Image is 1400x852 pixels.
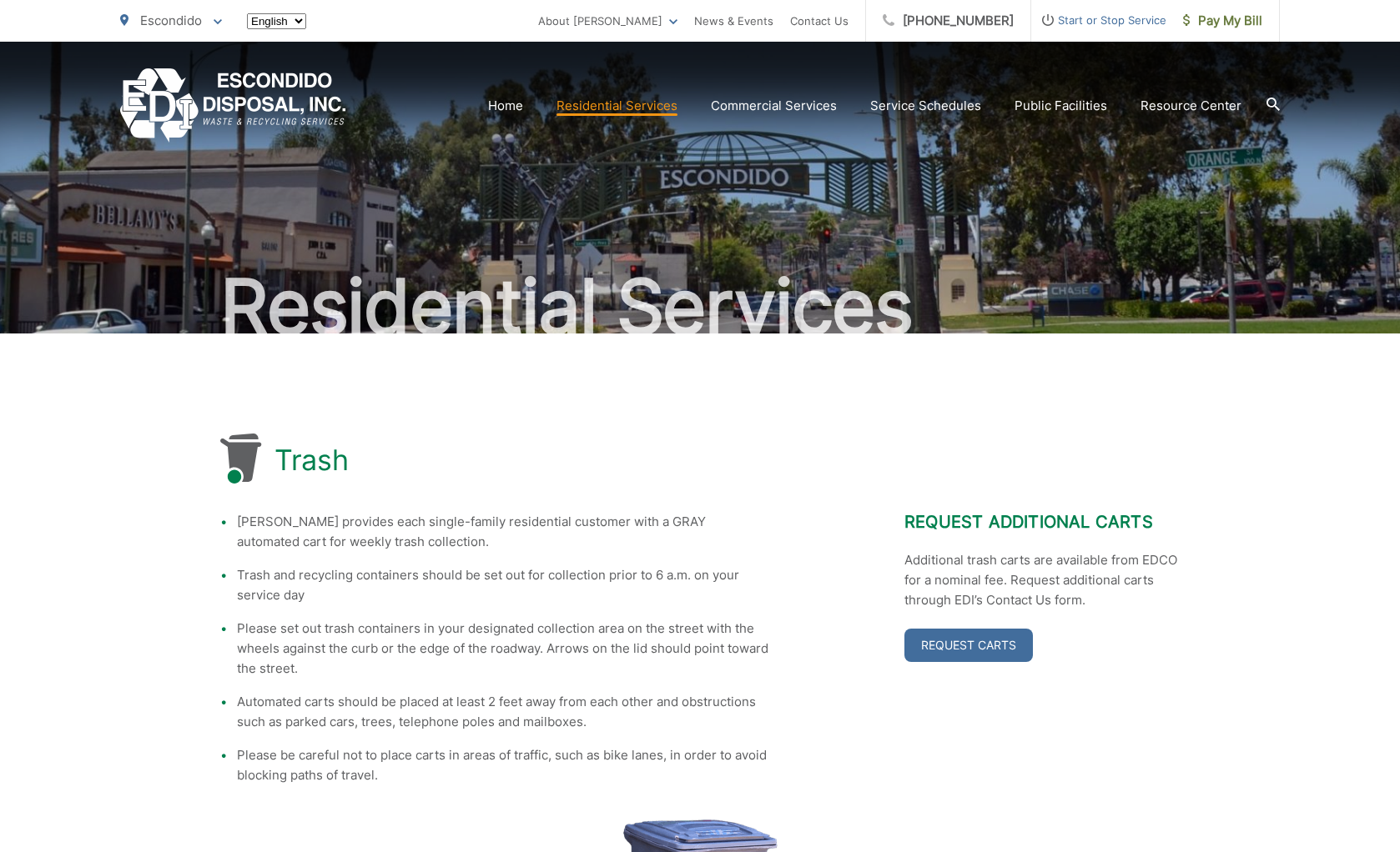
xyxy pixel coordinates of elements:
[711,96,837,116] a: Commercial Services
[904,629,1033,662] a: Request Carts
[1183,11,1262,31] span: Pay My Bill
[237,692,771,732] li: Automated carts should be placed at least 2 feet away from each other and obstructions such as pa...
[237,619,771,679] li: Please set out trash containers in your designated collection area on the street with the wheels ...
[904,550,1180,610] p: Additional trash carts are available from EDCO for a nominal fee. Request additional carts throug...
[538,11,677,31] a: About [PERSON_NAME]
[120,265,1280,348] h2: Residential Services
[870,96,981,116] a: Service Schedules
[237,745,771,785] li: Please be careful not to place carts in areas of traffic, such as bike lanes, in order to avoid b...
[488,96,523,116] a: Home
[140,13,202,28] span: Escondido
[1015,96,1107,116] a: Public Facilities
[1141,96,1241,116] a: Resource Center
[274,444,349,477] h1: Trash
[120,68,346,143] a: EDCD logo. Return to the homepage.
[694,11,773,31] a: News & Events
[247,13,306,29] select: Select a language
[904,512,1180,532] h2: Request Additional Carts
[237,512,771,552] li: [PERSON_NAME] provides each single-family residential customer with a GRAY automated cart for wee...
[790,11,849,31] a: Contact Us
[237,565,771,605] li: Trash and recycling containers should be set out for collection prior to 6 a.m. on your service day
[556,96,677,116] a: Residential Services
